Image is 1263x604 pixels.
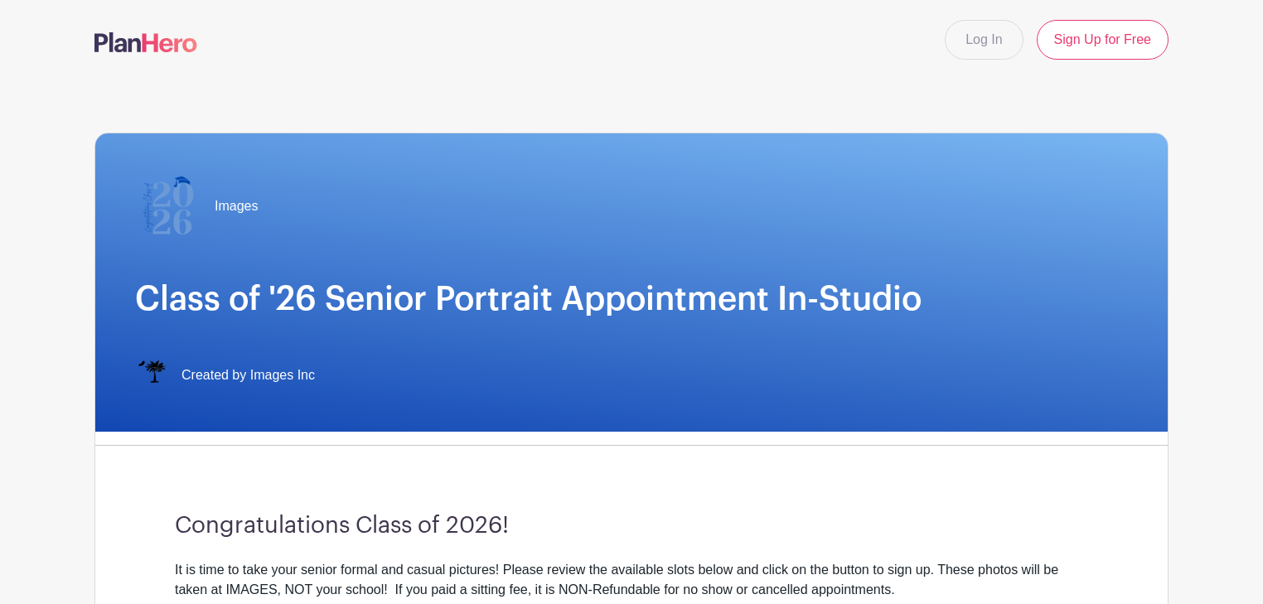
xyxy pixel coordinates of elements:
[135,173,201,239] img: 2026%20logo%20(2).png
[135,279,1128,319] h1: Class of '26 Senior Portrait Appointment In-Studio
[945,20,1023,60] a: Log In
[135,359,168,392] img: IMAGES%20logo%20transparenT%20PNG%20s.png
[181,365,315,385] span: Created by Images Inc
[215,196,258,216] span: Images
[175,560,1088,600] div: It is time to take your senior formal and casual pictures! Please review the available slots belo...
[94,32,197,52] img: logo-507f7623f17ff9eddc593b1ce0a138ce2505c220e1c5a4e2b4648c50719b7d32.svg
[175,512,1088,540] h3: Congratulations Class of 2026!
[1037,20,1169,60] a: Sign Up for Free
